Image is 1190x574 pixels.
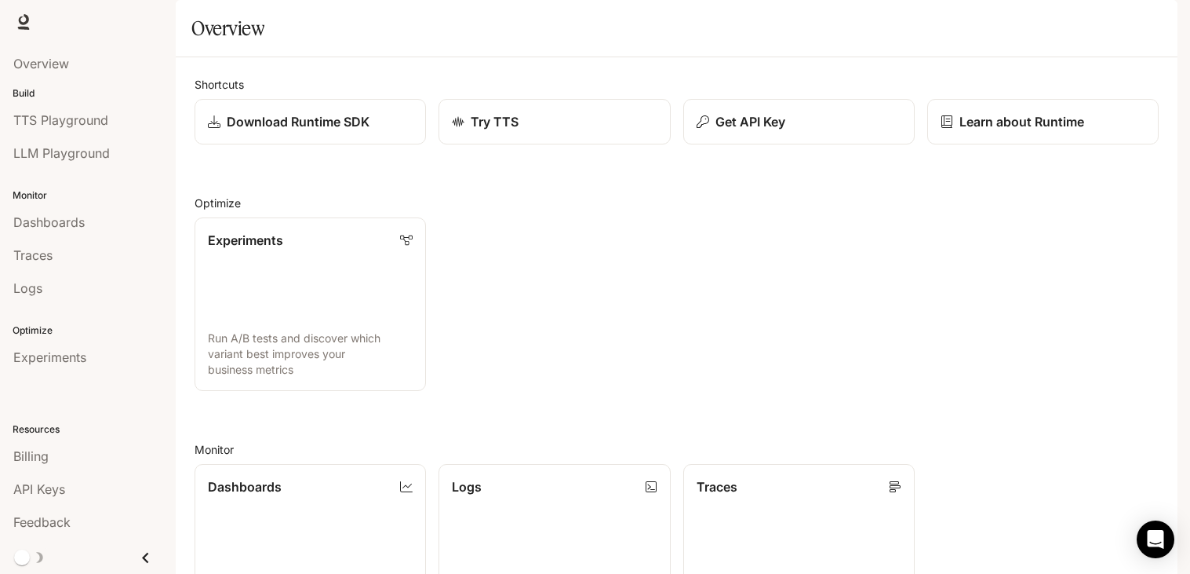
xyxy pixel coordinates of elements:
[208,231,283,250] p: Experiments
[227,112,369,131] p: Download Runtime SDK
[1137,521,1174,558] div: Open Intercom Messenger
[195,218,426,391] a: ExperimentsRun A/B tests and discover which variant best improves your business metrics
[452,477,482,496] p: Logs
[195,99,426,144] a: Download Runtime SDK
[191,13,264,44] h1: Overview
[208,331,413,378] p: Run A/B tests and discover which variant best improves your business metrics
[195,441,1159,458] h2: Monitor
[208,477,282,496] p: Dashboards
[959,112,1084,131] p: Learn about Runtime
[195,195,1159,211] h2: Optimize
[683,99,915,144] button: Get API Key
[195,76,1159,93] h2: Shortcuts
[471,112,519,131] p: Try TTS
[715,112,785,131] p: Get API Key
[697,477,737,496] p: Traces
[439,99,670,144] a: Try TTS
[927,99,1159,144] a: Learn about Runtime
